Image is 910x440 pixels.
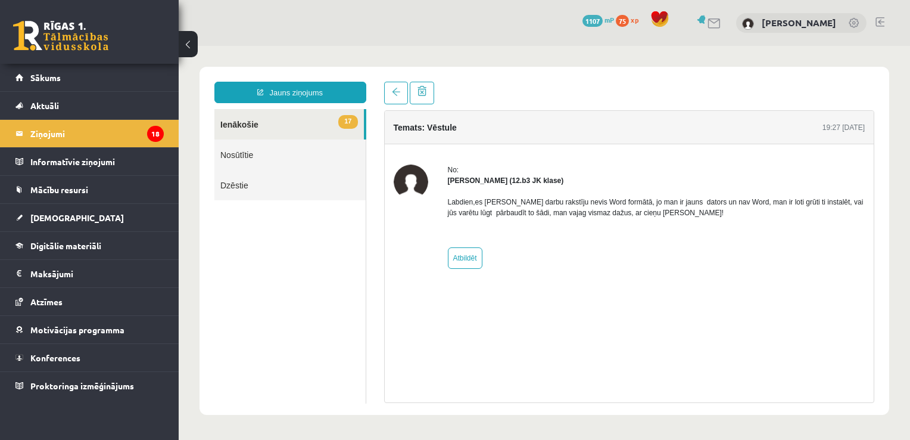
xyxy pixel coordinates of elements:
[15,288,164,315] a: Atzīmes
[30,184,88,195] span: Mācību resursi
[30,380,134,391] span: Proktoringa izmēģinājums
[30,260,164,287] legend: Maksājumi
[160,69,179,83] span: 17
[762,17,836,29] a: [PERSON_NAME]
[30,352,80,363] span: Konferences
[269,151,687,172] p: Labdien,es [PERSON_NAME] darbu rakstīju nevis Word formātā, jo man ir jauns dators un nav Word, m...
[36,63,185,94] a: 17Ienākošie
[30,212,124,223] span: [DEMOGRAPHIC_DATA]
[15,204,164,231] a: [DEMOGRAPHIC_DATA]
[269,202,304,223] a: Atbildēt
[15,148,164,175] a: Informatīvie ziņojumi
[30,100,59,111] span: Aktuāli
[631,15,638,24] span: xp
[36,36,188,57] a: Jauns ziņojums
[36,94,187,124] a: Nosūtītie
[30,324,124,335] span: Motivācijas programma
[13,21,108,51] a: Rīgas 1. Tālmācības vidusskola
[15,232,164,259] a: Digitālie materiāli
[15,92,164,119] a: Aktuāli
[616,15,629,27] span: 75
[742,18,754,30] img: Rinalds Putiķis
[36,124,187,154] a: Dzēstie
[30,120,164,147] legend: Ziņojumi
[15,344,164,371] a: Konferences
[147,126,164,142] i: 18
[15,120,164,147] a: Ziņojumi18
[15,64,164,91] a: Sākums
[616,15,644,24] a: 75 xp
[30,72,61,83] span: Sākums
[15,316,164,343] a: Motivācijas programma
[215,119,250,153] img: Jekaterina Savostjanova
[269,119,687,129] div: No:
[30,148,164,175] legend: Informatīvie ziņojumi
[269,131,385,139] strong: [PERSON_NAME] (12.b3 JK klase)
[30,296,63,307] span: Atzīmes
[215,77,278,86] h4: Temats: Vēstule
[15,176,164,203] a: Mācību resursi
[15,372,164,399] a: Proktoringa izmēģinājums
[604,15,614,24] span: mP
[582,15,614,24] a: 1107 mP
[644,76,686,87] div: 19:27 [DATE]
[30,240,101,251] span: Digitālie materiāli
[582,15,603,27] span: 1107
[15,260,164,287] a: Maksājumi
